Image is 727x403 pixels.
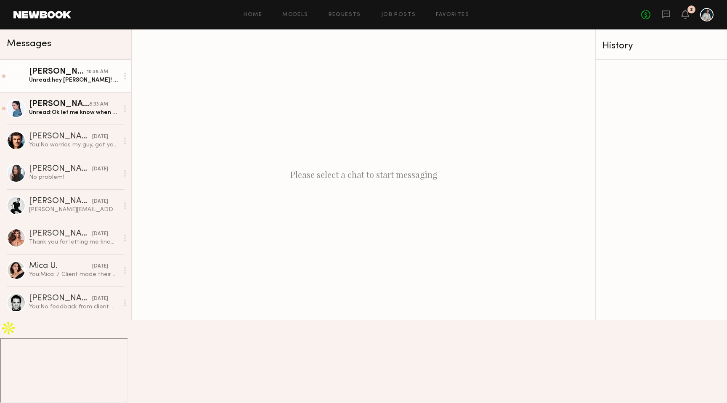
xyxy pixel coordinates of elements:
[92,295,108,303] div: [DATE]
[92,133,108,141] div: [DATE]
[132,29,595,320] div: Please select a chat to start messaging
[29,76,119,84] div: Unread: hey [PERSON_NAME]! just wanted to follow up to see if you have a call sheet for [DATE] sh...
[29,109,119,117] div: Unread: Ok let me know when you’ve sent it I’ll be on the lookout
[244,12,263,18] a: Home
[29,230,92,238] div: [PERSON_NAME]
[29,270,119,278] div: You: Mica :/ Client made their decision [DATE]. I feel like they would have really liked your ene...
[29,165,92,173] div: [PERSON_NAME]
[29,133,92,141] div: [PERSON_NAME]
[92,262,108,270] div: [DATE]
[282,12,308,18] a: Models
[29,303,119,311] div: You: No feedback from client. They just sent me the ones they wanted and that was it, sorry my guy
[7,39,51,49] span: Messages
[89,101,108,109] div: 8:33 AM
[436,12,469,18] a: Favorites
[92,230,108,238] div: [DATE]
[29,197,92,206] div: [PERSON_NAME]
[29,238,119,246] div: Thank you for letting me know! No worries, hope to work with you in the future
[29,68,87,76] div: [PERSON_NAME]
[29,100,89,109] div: [PERSON_NAME]
[87,68,108,76] div: 10:38 AM
[381,12,416,18] a: Job Posts
[29,141,119,149] div: You: No worries my guy, got you locked in, thank you!
[29,206,119,214] div: [PERSON_NAME][EMAIL_ADDRESS][PERSON_NAME][DOMAIN_NAME]
[92,165,108,173] div: [DATE]
[690,8,693,12] div: 2
[29,294,92,303] div: [PERSON_NAME]
[92,198,108,206] div: [DATE]
[602,41,720,51] div: History
[29,173,119,181] div: No problem!
[329,12,361,18] a: Requests
[29,262,92,270] div: Mica U.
